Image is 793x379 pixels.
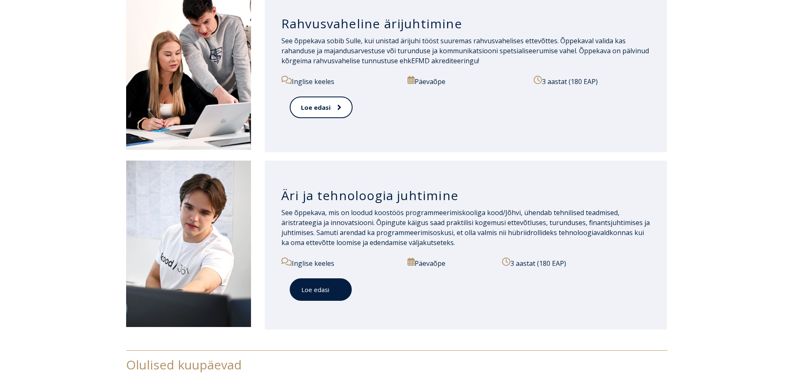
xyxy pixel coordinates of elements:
[281,76,398,87] p: Inglise keeles
[534,76,650,87] p: 3 aastat (180 EAP)
[281,36,649,65] span: See õppekava sobib Sulle, kui unistad ärijuhi tööst suuremas rahvusvahelises ettevõttes. Õppekava...
[281,16,651,32] h3: Rahvusvaheline ärijuhtimine
[281,188,651,203] h3: Äri ja tehnoloogia juhtimine
[290,278,352,301] a: Loe edasi
[126,161,251,327] img: Äri ja tehnoloogia juhtimine
[126,356,242,373] span: Olulised kuupäevad
[408,258,493,268] p: Päevaõpe
[281,258,398,268] p: Inglise keeles
[502,258,650,268] p: 3 aastat (180 EAP)
[408,76,524,87] p: Päevaõpe
[290,97,353,119] a: Loe edasi
[411,56,478,65] a: EFMD akrediteeringu
[281,208,651,248] p: See õppekava, mis on loodud koostöös programmeerimiskooliga kood/Jõhvi, ühendab tehnilised teadmi...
